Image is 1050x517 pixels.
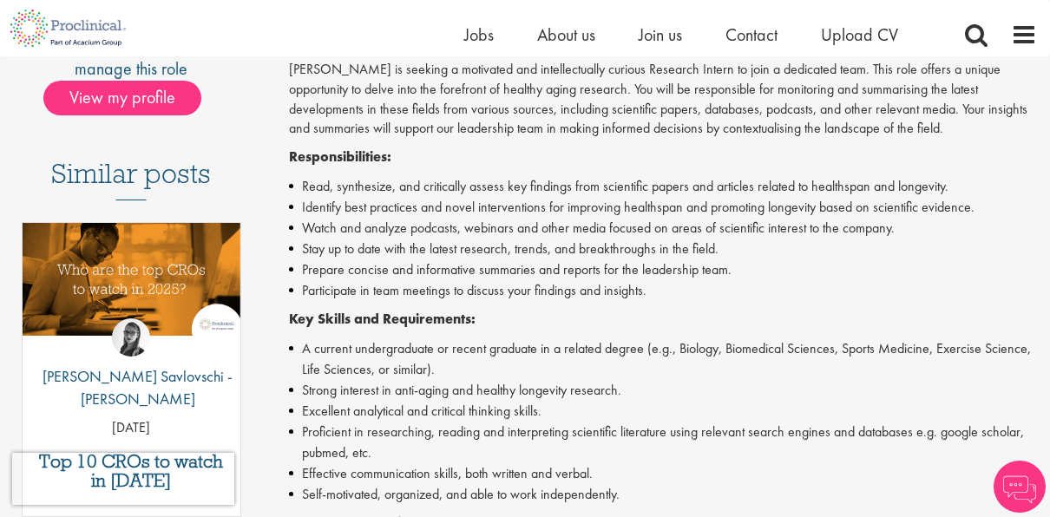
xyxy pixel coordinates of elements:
img: Top 10 CROs 2025 | Proclinical [23,223,240,336]
a: About us [537,23,595,46]
a: Upload CV [821,23,898,46]
a: Jobs [464,23,494,46]
li: Identify best practices and novel interventions for improving healthspan and promoting longevity ... [289,197,1038,218]
a: View my profile [43,84,219,107]
a: Theodora Savlovschi - Wicks [PERSON_NAME] Savlovschi - [PERSON_NAME] [23,318,240,418]
li: Stay up to date with the latest research, trends, and breakthroughs in the field. [289,239,1038,259]
li: A current undergraduate or recent graduate in a related degree (e.g., Biology, Biomedical Science... [289,338,1038,380]
li: Participate in team meetings to discuss your findings and insights. [289,280,1038,301]
a: Link to a post [23,223,240,376]
strong: Responsibilities: [289,147,391,166]
h3: Similar posts [51,159,211,200]
li: Effective communication skills, both written and verbal. [289,463,1038,484]
a: Join us [639,23,682,46]
li: Watch and analyze podcasts, webinars and other media focused on areas of scientific interest to t... [289,218,1038,239]
p: [PERSON_NAME] is seeking a motivated and intellectually curious Research Intern to join a dedicat... [289,60,1038,139]
li: Proficient in researching, reading and interpreting scientific literature using relevant search e... [289,422,1038,463]
strong: Key Skills and Requirements: [289,310,476,328]
p: [PERSON_NAME] Savlovschi - [PERSON_NAME] [23,365,240,409]
img: Theodora Savlovschi - Wicks [112,318,150,357]
li: Prepare concise and informative summaries and reports for the leadership team. [289,259,1038,280]
li: Strong interest in anti-aging and healthy longevity research. [289,380,1038,401]
li: Excellent analytical and critical thinking skills. [289,401,1038,422]
img: Chatbot [994,461,1046,513]
span: View my profile [43,81,201,115]
p: [DATE] [23,418,240,438]
a: Contact [725,23,778,46]
li: Self-motivated, organized, and able to work independently. [289,484,1038,505]
iframe: reCAPTCHA [12,453,234,505]
li: Read, synthesize, and critically assess key findings from scientific papers and articles related ... [289,176,1038,197]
